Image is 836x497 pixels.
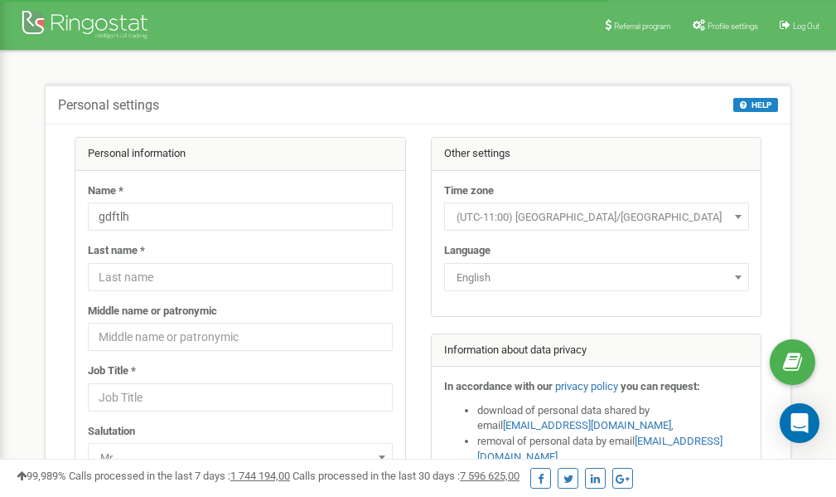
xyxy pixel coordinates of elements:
h5: Personal settings [58,98,159,113]
span: Profile settings [708,22,758,31]
div: Open Intercom Messenger [780,403,819,443]
u: 1 744 194,00 [230,470,290,482]
label: Middle name or patronymic [88,304,217,319]
span: Calls processed in the last 30 days : [292,470,519,482]
div: Information about data privacy [432,334,761,368]
label: Time zone [444,183,494,199]
span: English [444,263,749,291]
label: Name * [88,183,123,199]
span: (UTC-11:00) Pacific/Midway [450,206,743,229]
div: Other settings [432,138,761,171]
button: HELP [733,98,778,112]
li: removal of personal data by email , [477,434,749,465]
span: Mr. [94,446,387,470]
input: Name [88,202,393,231]
div: Personal information [75,138,405,171]
span: Mr. [88,443,393,471]
input: Job Title [88,383,393,412]
span: (UTC-11:00) Pacific/Midway [444,202,749,231]
strong: In accordance with our [444,380,553,392]
input: Middle name or patronymic [88,323,393,351]
a: privacy policy [555,380,618,392]
span: Referral program [614,22,671,31]
span: Calls processed in the last 7 days : [69,470,290,482]
span: English [450,266,743,290]
input: Last name [88,263,393,291]
label: Salutation [88,424,135,440]
span: 99,989% [17,470,66,482]
label: Language [444,243,490,259]
span: Log Out [793,22,819,31]
label: Last name * [88,243,145,259]
li: download of personal data shared by email , [477,403,749,434]
u: 7 596 625,00 [460,470,519,482]
a: [EMAIL_ADDRESS][DOMAIN_NAME] [503,419,671,431]
strong: you can request: [621,380,700,392]
label: Job Title * [88,363,136,379]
